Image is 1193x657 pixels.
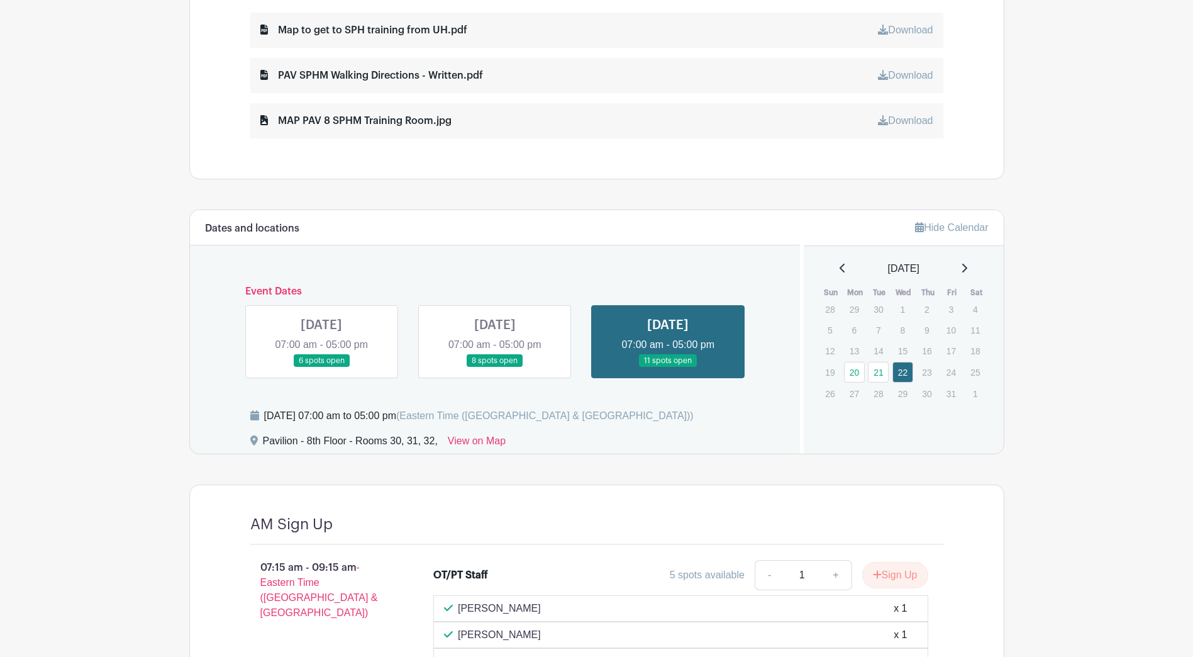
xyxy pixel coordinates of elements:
th: Thu [916,286,940,299]
p: 28 [868,384,889,403]
a: Hide Calendar [915,222,988,233]
p: 30 [868,300,889,319]
p: 26 [819,384,840,403]
p: 1 [965,384,985,403]
th: Wed [892,286,916,299]
a: 20 [844,362,865,383]
div: x 1 [894,627,907,643]
div: OT/PT Staff [433,568,488,583]
p: 29 [844,300,865,319]
p: [PERSON_NAME] [458,627,541,643]
a: Download [878,115,933,126]
th: Tue [867,286,892,299]
p: 17 [941,341,962,361]
th: Sun [819,286,843,299]
p: 24 [941,362,962,382]
a: - [755,560,784,590]
p: 6 [844,320,865,340]
button: Sign Up [862,562,928,588]
p: 10 [941,320,962,340]
h6: Event Dates [235,286,755,298]
a: Download [878,25,933,35]
span: - Eastern Time ([GEOGRAPHIC_DATA] & [GEOGRAPHIC_DATA]) [260,562,378,618]
p: 28 [819,300,840,319]
p: 5 [819,320,840,340]
span: (Eastern Time ([GEOGRAPHIC_DATA] & [GEOGRAPHIC_DATA])) [396,410,694,421]
p: 4 [965,300,985,319]
p: 8 [892,320,913,340]
h6: Dates and locations [205,223,299,235]
p: 15 [892,341,913,361]
div: [DATE] 07:00 am to 05:00 pm [264,408,694,424]
p: 30 [916,384,937,403]
p: 23 [916,362,937,382]
a: View on Map [448,434,506,454]
p: 2 [916,300,937,319]
p: 07:15 am - 09:15 am [230,555,414,626]
div: PAV SPHM Walking Directions - Written.pdf [260,68,483,83]
div: Pavilion - 8th Floor - Rooms 30, 31, 32, [263,434,438,454]
p: 12 [819,341,840,361]
div: 5 spots available [670,568,745,583]
p: 11 [965,320,985,340]
th: Sat [964,286,989,299]
h4: AM Sign Up [250,515,333,534]
div: x 1 [894,601,907,616]
p: 3 [941,300,962,319]
a: + [820,560,852,590]
p: 27 [844,384,865,403]
p: 18 [965,341,985,361]
p: 29 [892,384,913,403]
th: Fri [940,286,965,299]
div: Map to get to SPH training from UH.pdf [260,23,467,38]
p: 9 [916,320,937,340]
th: Mon [843,286,868,299]
a: 21 [868,362,889,383]
p: 14 [868,341,889,361]
p: 19 [819,362,840,382]
p: 13 [844,341,865,361]
p: 1 [892,300,913,319]
p: 31 [941,384,962,403]
a: 22 [892,362,913,383]
p: [PERSON_NAME] [458,601,541,616]
p: 25 [965,362,985,382]
span: [DATE] [888,261,919,276]
p: 7 [868,320,889,340]
a: Download [878,70,933,81]
div: MAP PAV 8 SPHM Training Room.jpg [260,113,452,128]
p: 16 [916,341,937,361]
